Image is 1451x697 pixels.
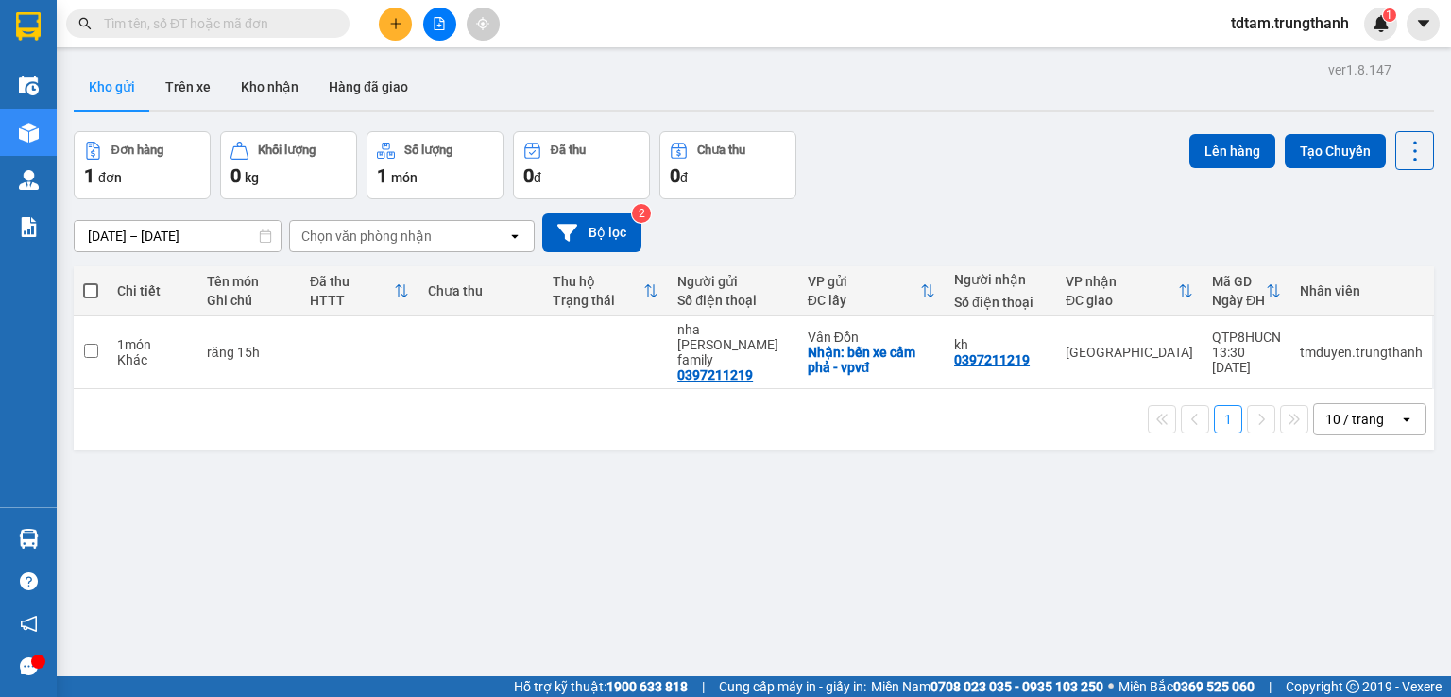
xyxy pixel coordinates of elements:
[808,274,920,289] div: VP gửi
[677,274,789,289] div: Người gửi
[301,227,432,246] div: Chọn văn phòng nhận
[245,170,259,185] span: kg
[84,164,94,187] span: 1
[258,144,316,157] div: Khối lượng
[1212,274,1266,289] div: Mã GD
[1189,134,1275,168] button: Lên hàng
[954,295,1047,310] div: Số điện thoại
[534,170,541,185] span: đ
[310,293,394,308] div: HTTT
[1300,345,1423,360] div: tmduyen.trungthanh
[1383,8,1396,22] sup: 1
[314,64,423,110] button: Hàng đã giao
[954,352,1030,367] div: 0397211219
[207,293,291,308] div: Ghi chú
[808,345,935,375] div: Nhận: bến xe cẩm phả - vpvđ
[871,676,1103,697] span: Miền Nam
[1214,405,1242,433] button: 1
[1212,345,1281,375] div: 13:30 [DATE]
[404,144,452,157] div: Số lượng
[226,64,314,110] button: Kho nhận
[367,131,504,199] button: Số lượng1món
[553,293,643,308] div: Trạng thái
[523,164,534,187] span: 0
[670,164,680,187] span: 0
[19,170,39,190] img: warehouse-icon
[74,131,211,199] button: Đơn hàng1đơn
[300,266,418,316] th: Toggle SortBy
[1269,676,1272,697] span: |
[1118,676,1255,697] span: Miền Bắc
[1066,274,1178,289] div: VP nhận
[104,13,327,34] input: Tìm tên, số ĐT hoặc mã đơn
[677,367,753,382] div: 0397211219
[19,76,39,95] img: warehouse-icon
[16,12,41,41] img: logo-vxr
[1056,266,1203,316] th: Toggle SortBy
[930,679,1103,694] strong: 0708 023 035 - 0935 103 250
[513,131,650,199] button: Đã thu0đ
[391,170,418,185] span: món
[379,8,412,41] button: plus
[20,615,38,633] span: notification
[207,274,291,289] div: Tên món
[98,170,122,185] span: đơn
[632,204,651,223] sup: 2
[1300,283,1423,298] div: Nhân viên
[19,123,39,143] img: warehouse-icon
[117,337,188,352] div: 1 món
[111,144,163,157] div: Đơn hàng
[1212,293,1266,308] div: Ngày ĐH
[1216,11,1364,35] span: tdtam.trungthanh
[19,529,39,549] img: warehouse-icon
[1386,8,1392,22] span: 1
[423,8,456,41] button: file-add
[377,164,387,187] span: 1
[117,352,188,367] div: Khác
[428,283,534,298] div: Chưa thu
[551,144,586,157] div: Đã thu
[808,293,920,308] div: ĐC lấy
[1407,8,1440,41] button: caret-down
[19,217,39,237] img: solution-icon
[507,229,522,244] svg: open
[20,657,38,675] span: message
[1325,410,1384,429] div: 10 / trang
[389,17,402,30] span: plus
[1108,683,1114,690] span: ⚪️
[433,17,446,30] span: file-add
[1328,59,1391,80] div: ver 1.8.147
[808,330,935,345] div: Vân Đồn
[514,676,688,697] span: Hỗ trợ kỹ thuật:
[1346,680,1359,693] span: copyright
[1285,134,1386,168] button: Tạo Chuyến
[20,572,38,590] span: question-circle
[697,144,745,157] div: Chưa thu
[207,345,291,360] div: răng 15h
[680,170,688,185] span: đ
[1399,412,1414,427] svg: open
[543,266,668,316] th: Toggle SortBy
[1066,293,1178,308] div: ĐC giao
[476,17,489,30] span: aim
[220,131,357,199] button: Khối lượng0kg
[719,676,866,697] span: Cung cấp máy in - giấy in:
[954,337,1047,352] div: kh
[542,213,641,252] button: Bộ lọc
[1373,15,1390,32] img: icon-new-feature
[78,17,92,30] span: search
[75,221,281,251] input: Select a date range.
[606,679,688,694] strong: 1900 633 818
[467,8,500,41] button: aim
[677,322,789,367] div: nha khoa family
[954,272,1047,287] div: Người nhận
[1415,15,1432,32] span: caret-down
[553,274,643,289] div: Thu hộ
[1203,266,1290,316] th: Toggle SortBy
[677,293,789,308] div: Số điện thoại
[798,266,945,316] th: Toggle SortBy
[230,164,241,187] span: 0
[1212,330,1281,345] div: QTP8HUCN
[117,283,188,298] div: Chi tiết
[1066,345,1193,360] div: [GEOGRAPHIC_DATA]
